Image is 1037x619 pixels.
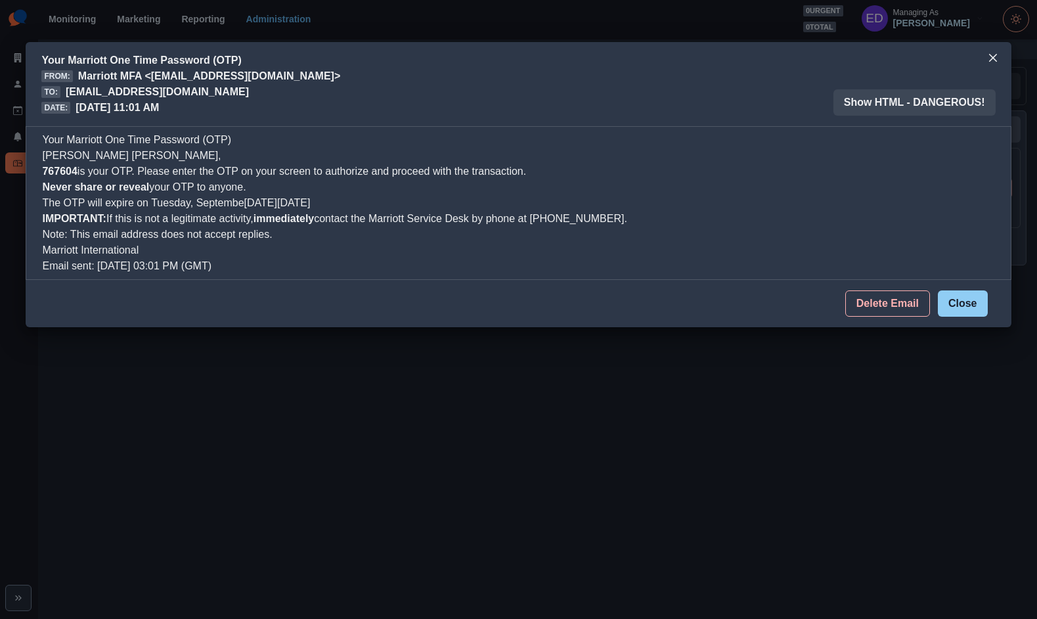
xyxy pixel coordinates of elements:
p: [PERSON_NAME] [PERSON_NAME], [42,148,994,164]
p: is your OTP. Please enter the OTP on your screen to authorize and proceed with the transaction. [42,164,994,179]
button: Show HTML - DANGEROUS! [833,89,996,116]
b: 767604 [42,166,77,177]
p: Email sent: [DATE] 03:01 PM (GMT) [42,258,994,274]
p: your OTP to anyone. [42,179,994,195]
span: From: [41,70,72,82]
div: Your Marriott One Time Password (OTP) [42,132,994,274]
p: Note: This email address does not accept replies. [42,227,994,242]
button: Close [938,290,988,317]
p: [EMAIL_ADDRESS][DOMAIN_NAME] [66,84,249,100]
b: immediately [254,213,314,224]
span: To: [41,86,60,98]
p: [DATE] 11:01 AM [76,100,159,116]
b: IMPORTANT: [42,213,106,224]
p: Marriott International [42,242,994,258]
span: Date: [41,102,70,114]
b: Never share or reveal [42,181,149,193]
p: If this is not a legitimate activity, contact the Marriott Service Desk by phone at [PHONE_NUMBER]. [42,211,994,227]
button: Delete Email [845,290,930,317]
p: Your Marriott One Time Password (OTP) [41,53,340,68]
button: Close [982,47,1004,68]
p: The OTP will expire on Tuesday, Septembe[DATE][DATE] [42,195,994,211]
p: Marriott MFA <[EMAIL_ADDRESS][DOMAIN_NAME]> [78,68,340,84]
